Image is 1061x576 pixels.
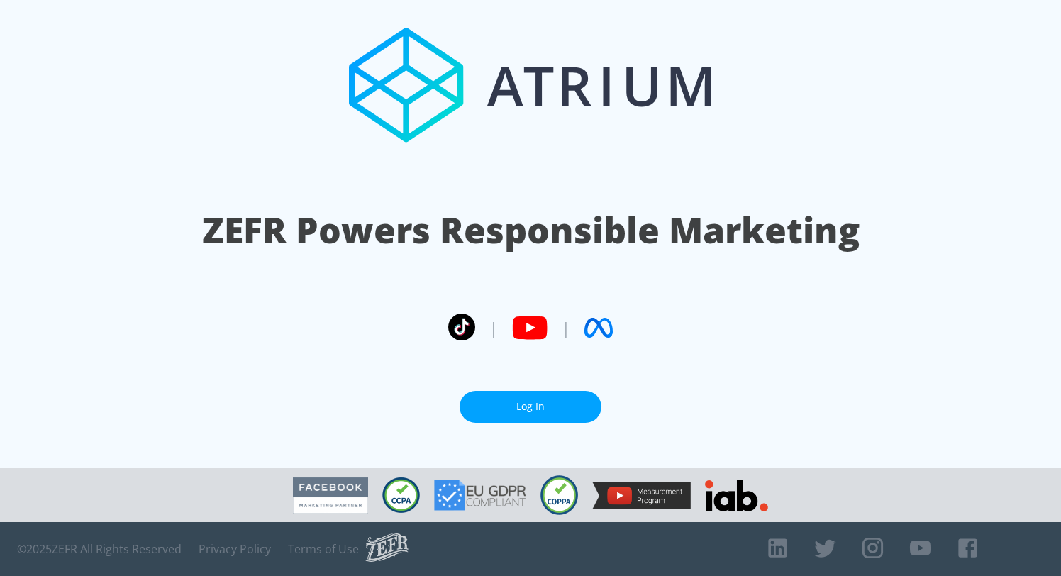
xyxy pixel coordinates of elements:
img: CCPA Compliant [382,477,420,513]
span: | [562,317,570,338]
img: Facebook Marketing Partner [293,477,368,514]
img: GDPR Compliant [434,480,526,511]
span: | [489,317,498,338]
img: COPPA Compliant [540,475,578,515]
img: IAB [705,480,768,511]
span: © 2025 ZEFR All Rights Reserved [17,542,182,556]
img: YouTube Measurement Program [592,482,691,509]
a: Privacy Policy [199,542,271,556]
a: Log In [460,391,601,423]
h1: ZEFR Powers Responsible Marketing [202,206,860,255]
a: Terms of Use [288,542,359,556]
